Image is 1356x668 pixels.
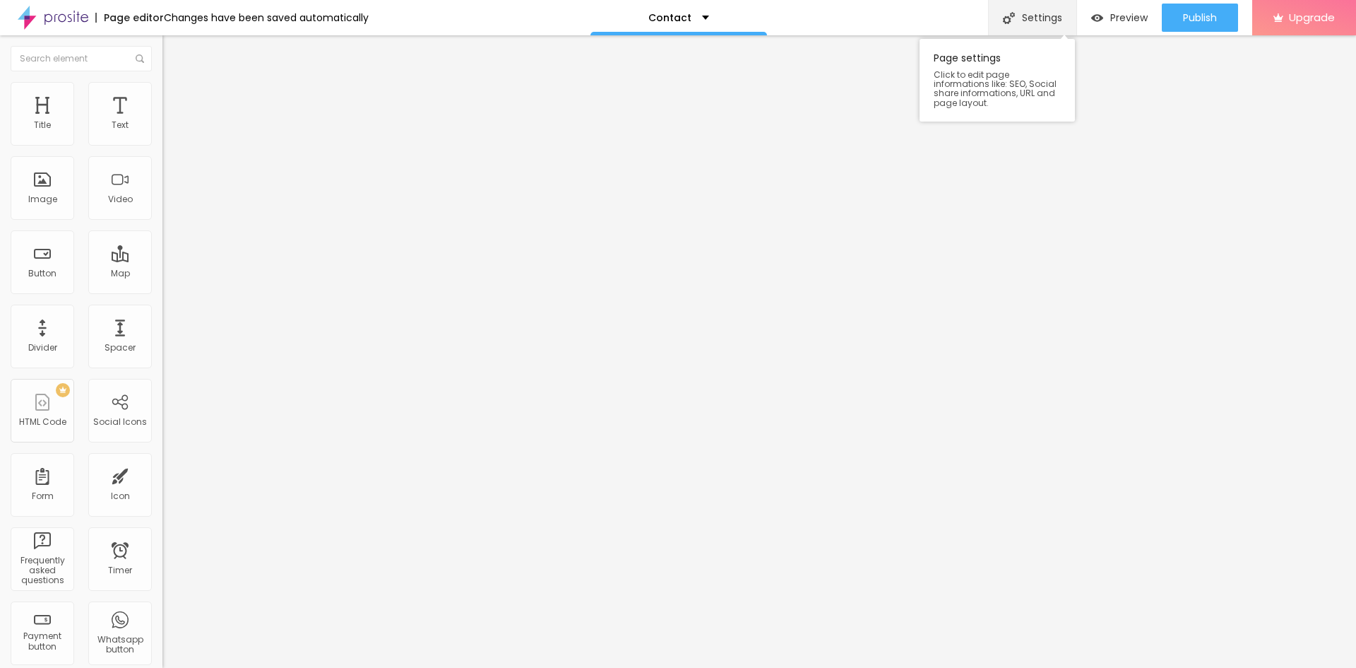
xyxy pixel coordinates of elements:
img: Icone [136,54,144,63]
div: Payment button [14,631,70,652]
div: Divider [28,343,57,353]
img: view-1.svg [1091,12,1103,24]
div: Page settings [920,39,1075,122]
p: Contact [648,13,691,23]
div: Social Icons [93,417,147,427]
div: Image [28,194,57,204]
iframe: Editor [162,35,1356,668]
div: HTML Code [19,417,66,427]
div: Timer [108,566,132,575]
span: Click to edit page informations like: SEO, Social share informations, URL and page layout. [934,70,1061,107]
div: Page editor [95,13,164,23]
div: Text [112,120,129,130]
span: Upgrade [1289,11,1335,23]
div: Whatsapp button [92,635,148,655]
div: Changes have been saved automatically [164,13,369,23]
input: Search element [11,46,152,71]
div: Title [34,120,51,130]
div: Frequently asked questions [14,556,70,586]
span: Preview [1110,12,1148,23]
span: Publish [1183,12,1217,23]
div: Video [108,194,133,204]
img: Icone [1003,12,1015,24]
div: Form [32,491,54,501]
div: Spacer [105,343,136,353]
div: Button [28,269,56,279]
div: Map [111,269,130,279]
div: Icon [111,491,130,501]
button: Publish [1162,4,1238,32]
button: Preview [1077,4,1162,32]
